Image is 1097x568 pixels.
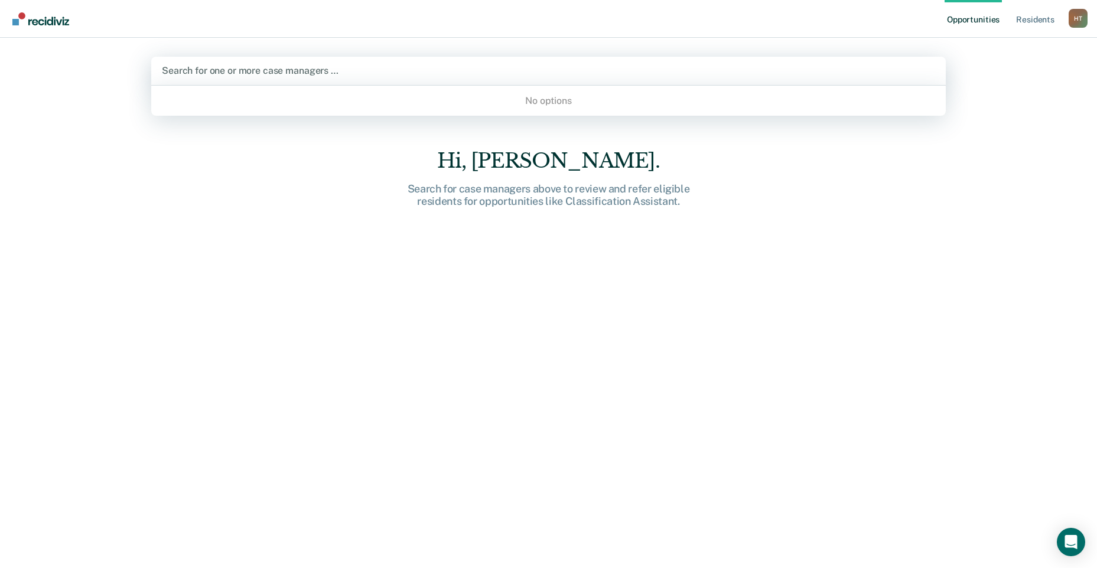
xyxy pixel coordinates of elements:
[12,12,69,25] img: Recidiviz
[151,90,946,111] div: No options
[360,182,738,208] div: Search for case managers above to review and refer eligible residents for opportunities like Clas...
[360,149,738,173] div: Hi, [PERSON_NAME].
[1069,9,1088,28] button: Profile dropdown button
[1069,9,1088,28] div: H T
[1057,528,1085,556] div: Open Intercom Messenger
